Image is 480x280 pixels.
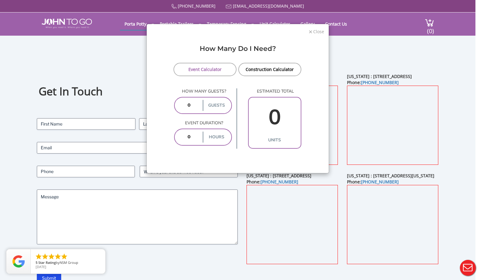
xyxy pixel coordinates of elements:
li:  [41,253,49,260]
div: How Many Do I Need? [151,44,324,62]
span: 5 [36,260,37,265]
span: [DATE] [36,264,46,269]
a: Event Calculator [173,63,236,76]
label: guests [203,100,229,111]
li:  [48,253,55,260]
span: by [36,261,100,265]
img: Review Rating [12,255,25,268]
input: 0 [250,100,299,135]
label: hours [203,132,229,143]
p: How many guests? [174,88,232,94]
label: units [250,135,299,146]
span: NSM Group [60,260,78,265]
span: × [309,27,313,36]
p: estimated total [248,88,301,94]
li:  [35,253,42,260]
span: Close [313,28,324,34]
input: 0 [177,100,202,111]
button: Live Chat [456,256,480,280]
a: Construction Calculator [238,63,301,76]
span: Star Rating [38,260,56,265]
input: 0 [177,132,202,143]
li:  [61,253,68,260]
li:  [54,253,61,260]
p: Event duration? [174,120,232,126]
button: Close [309,28,324,35]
